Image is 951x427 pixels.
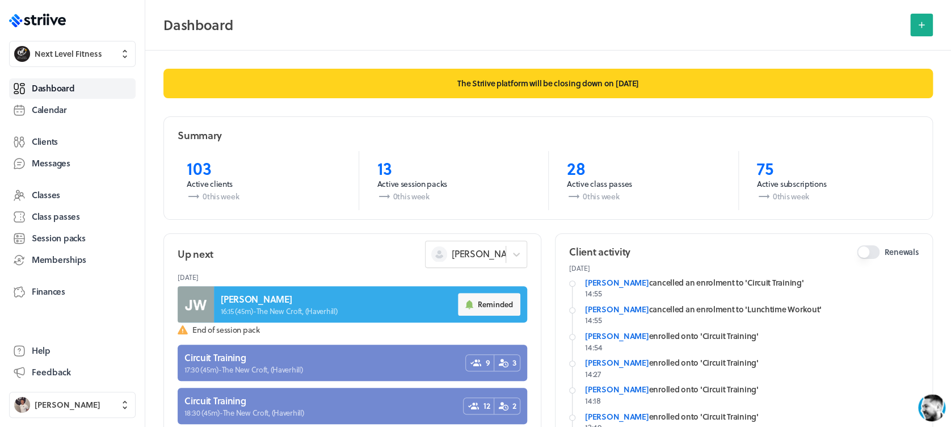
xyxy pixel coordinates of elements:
[163,69,933,98] p: The Striive platform will be closing down on [DATE]
[32,189,60,201] span: Classes
[34,7,213,30] div: US[PERSON_NAME]Back in a few hours
[377,178,531,190] p: Active session packs
[9,185,136,206] a: Classes
[585,342,919,353] p: 14:54
[458,293,520,316] button: Reminded
[483,400,490,412] span: 12
[377,190,531,203] p: 0 this week
[32,366,71,378] span: Feedback
[180,352,190,358] tspan: GIF
[486,357,490,369] span: 9
[9,282,136,302] a: Finances
[738,151,928,210] a: 75Active subscriptions0this week
[585,369,919,380] p: 14:27
[32,136,58,148] span: Clients
[9,132,136,152] a: Clients
[585,315,919,326] p: 14:55
[35,399,100,411] span: [PERSON_NAME]
[32,254,86,266] span: Memberships
[757,178,910,190] p: Active subscriptions
[14,397,30,413] img: Ben Robinson
[884,246,919,258] span: Renewals
[857,245,880,259] button: Renewals
[452,248,522,260] span: [PERSON_NAME]
[567,178,720,190] p: Active class passes
[9,228,136,249] a: Session packs
[585,411,919,422] div: enrolled onto 'Circuit Training'
[377,158,531,178] p: 13
[585,357,919,369] div: enrolled onto 'Circuit Training'
[32,286,65,298] span: Finances
[918,394,945,421] iframe: gist-messenger-bubble-iframe
[32,157,70,169] span: Messages
[177,350,192,359] g: />
[9,392,136,418] button: Ben Robinson[PERSON_NAME]
[178,247,213,261] h2: Up next
[172,340,197,371] button: />GIF
[178,128,222,143] h2: Summary
[585,277,919,288] div: cancelled an enrolment to 'Circuit Training'
[569,245,630,259] h2: Client activity
[569,263,919,273] p: [DATE]
[757,190,910,203] p: 0 this week
[585,395,919,407] p: 14:18
[14,46,30,62] img: Next Level Fitness
[585,411,649,422] a: [PERSON_NAME]
[585,330,649,342] a: [PERSON_NAME]
[512,357,516,369] span: 3
[63,21,138,28] div: Back in a few hours
[478,299,513,309] span: Reminded
[585,277,649,288] a: [PERSON_NAME]
[192,324,527,336] span: End of session pack
[32,232,85,244] span: Session packs
[585,357,649,369] a: [PERSON_NAME]
[9,78,136,99] a: Dashboard
[9,41,136,67] button: Next Level FitnessNext Level Fitness
[567,158,720,178] p: 28
[585,384,919,395] div: enrolled onto 'Circuit Training'
[35,48,102,60] span: Next Level Fitness
[32,82,74,94] span: Dashboard
[585,383,649,395] a: [PERSON_NAME]
[32,211,80,223] span: Class passes
[585,303,649,315] a: [PERSON_NAME]
[512,400,516,412] span: 2
[548,151,738,210] a: 28Active class passes0this week
[585,304,919,315] div: cancelled an enrolment to 'Lunchtime Workout'
[163,14,903,36] h2: Dashboard
[32,345,51,357] span: Help
[9,341,136,361] a: Help
[585,288,919,299] p: 14:55
[9,207,136,227] a: Class passes
[585,330,919,342] div: enrolled onto 'Circuit Training'
[9,362,136,383] button: Feedback
[187,158,340,178] p: 103
[9,153,136,174] a: Messages
[187,190,340,203] p: 0 this week
[169,151,359,210] a: 103Active clients0this week
[178,268,527,286] header: [DATE]
[567,190,720,203] p: 0 this week
[34,8,54,28] img: US
[757,158,910,178] p: 75
[63,7,138,19] div: [PERSON_NAME]
[9,250,136,270] a: Memberships
[187,178,340,190] p: Active clients
[359,151,549,210] a: 13Active session packs0this week
[32,104,67,116] span: Calendar
[9,100,136,120] a: Calendar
